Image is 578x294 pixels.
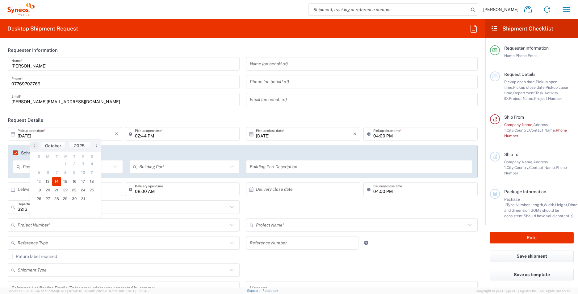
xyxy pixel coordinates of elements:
[44,168,52,177] span: 6
[524,214,574,218] span: Should have valid content(s)
[504,152,518,157] span: Ship To
[74,143,85,148] span: 2025
[79,177,88,186] span: 17
[35,177,44,186] span: 12
[491,25,553,32] h2: Shipment Checklist
[514,165,529,170] span: Country,
[70,194,79,203] span: 30
[30,142,39,149] span: ‹
[92,142,101,149] span: ›
[70,160,79,168] span: 2
[61,186,70,194] span: 22
[506,202,516,207] span: Type,
[507,165,514,170] span: City,
[490,269,574,280] button: Save as template
[504,46,549,51] span: Requester Information
[44,194,52,203] span: 27
[529,128,556,133] span: Contact Name,
[57,289,82,293] span: [DATE] 10:54:32
[61,168,70,177] span: 8
[69,142,90,149] button: 2025
[79,160,88,168] span: 3
[529,165,556,170] span: Contact Name,
[41,142,65,149] button: October
[35,153,44,160] th: weekday
[516,202,530,207] span: Number,
[513,91,535,95] span: Department,
[30,139,101,217] bs-datepicker-container: calendar
[87,168,96,177] span: 11
[8,47,58,53] h2: Requester Information
[353,129,357,139] i: ×
[87,177,96,186] span: 18
[52,153,61,160] th: weekday
[490,232,574,243] button: Rate
[35,168,44,177] span: 5
[262,289,278,292] a: Feedback
[52,194,61,203] span: 28
[8,254,57,259] label: Return label required
[44,186,52,194] span: 20
[85,289,149,293] span: Client: 2025.21.0-f0c8481
[504,115,524,120] span: Ship From
[70,153,79,160] th: weekday
[35,186,44,194] span: 19
[544,202,555,207] span: Width,
[30,142,39,149] button: ‹
[70,168,79,177] span: 9
[35,194,44,203] span: 26
[528,53,538,58] span: Email
[516,53,528,58] span: Phone,
[30,142,101,149] bs-datepicker-navigation-view: ​ ​ ​
[504,53,516,58] span: Name,
[61,153,70,160] th: weekday
[475,288,571,294] span: Copyright © [DATE]-[DATE] Agistix Inc., All Rights Reserved
[125,289,149,293] span: [DATE] 11:51:43
[534,96,562,101] span: Project Number
[52,177,61,186] span: 14
[52,168,61,177] span: 7
[61,160,70,168] span: 1
[61,177,70,186] span: 15
[79,153,88,160] th: weekday
[79,168,88,177] span: 10
[507,128,514,133] span: City,
[70,177,79,186] span: 16
[87,153,96,160] th: weekday
[7,25,78,32] h2: Desktop Shipment Request
[79,194,88,203] span: 31
[504,80,536,84] span: Pickup open date,
[247,289,262,292] a: Support
[490,251,574,262] button: Save shipment
[514,128,529,133] span: Country,
[483,7,518,12] span: [PERSON_NAME]
[87,160,96,168] span: 4
[70,186,79,194] span: 23
[61,194,70,203] span: 29
[504,189,546,194] span: Package Information
[45,143,61,148] span: October
[44,177,52,186] span: 13
[13,150,54,155] label: Schedule pickup
[530,202,544,207] span: Length,
[504,122,533,127] span: Company Name,
[44,153,52,160] th: weekday
[79,186,88,194] span: 24
[362,239,371,247] a: Add Reference
[92,142,101,149] button: ›
[513,85,546,90] span: Pickup close date,
[309,4,469,15] input: Shipment, tracking or reference number
[504,160,533,164] span: Company Name,
[87,186,96,194] span: 25
[509,96,534,101] span: Project Name,
[555,202,568,207] span: Height,
[504,72,535,77] span: Request Details
[115,129,118,139] i: ×
[7,289,82,293] span: Server: 2025.21.0-667a72bf6fa
[535,91,544,95] span: Task,
[8,117,43,123] h2: Request Details
[52,186,61,194] span: 21
[504,197,520,207] span: Package 1:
